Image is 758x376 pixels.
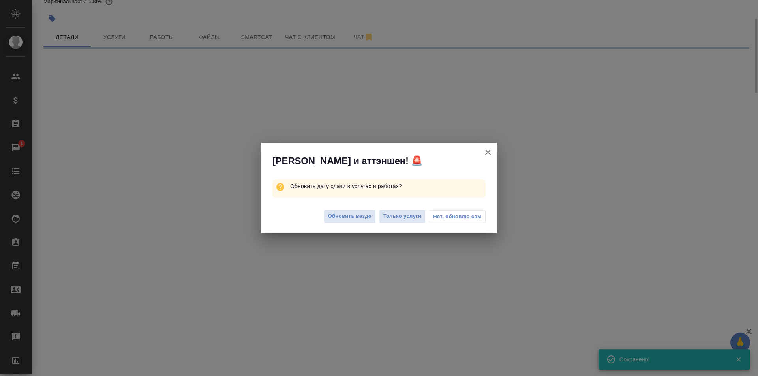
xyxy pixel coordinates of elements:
button: Нет, обновлю сам [429,210,486,223]
span: [PERSON_NAME] и аттэншен! 🚨 [272,155,423,167]
span: Обновить везде [328,212,371,221]
button: Только услуги [379,210,426,223]
span: Нет, обновлю сам [433,213,481,221]
p: Обновить дату сдачи в услугах и работах? [290,179,486,193]
span: Только услуги [383,212,422,221]
button: Обновить везде [324,210,376,223]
